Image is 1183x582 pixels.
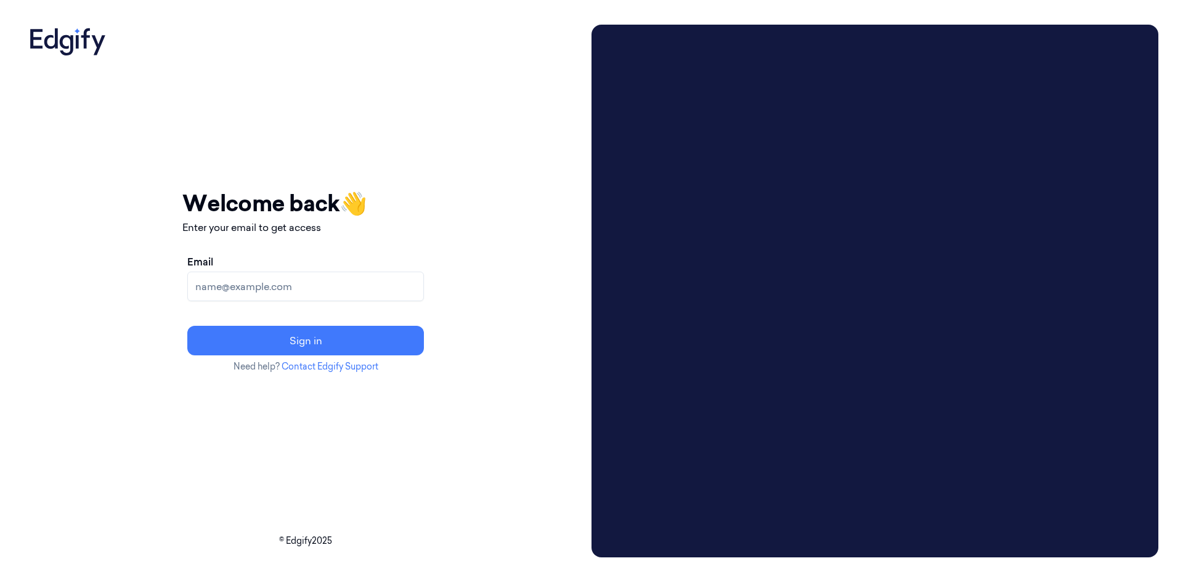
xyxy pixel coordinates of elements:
p: Enter your email to get access [182,220,429,235]
p: © Edgify 2025 [25,535,587,548]
label: Email [187,254,213,269]
h1: Welcome back 👋 [182,187,429,220]
input: name@example.com [187,272,424,301]
button: Sign in [187,326,424,355]
a: Contact Edgify Support [282,361,378,372]
p: Need help? [182,360,429,373]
